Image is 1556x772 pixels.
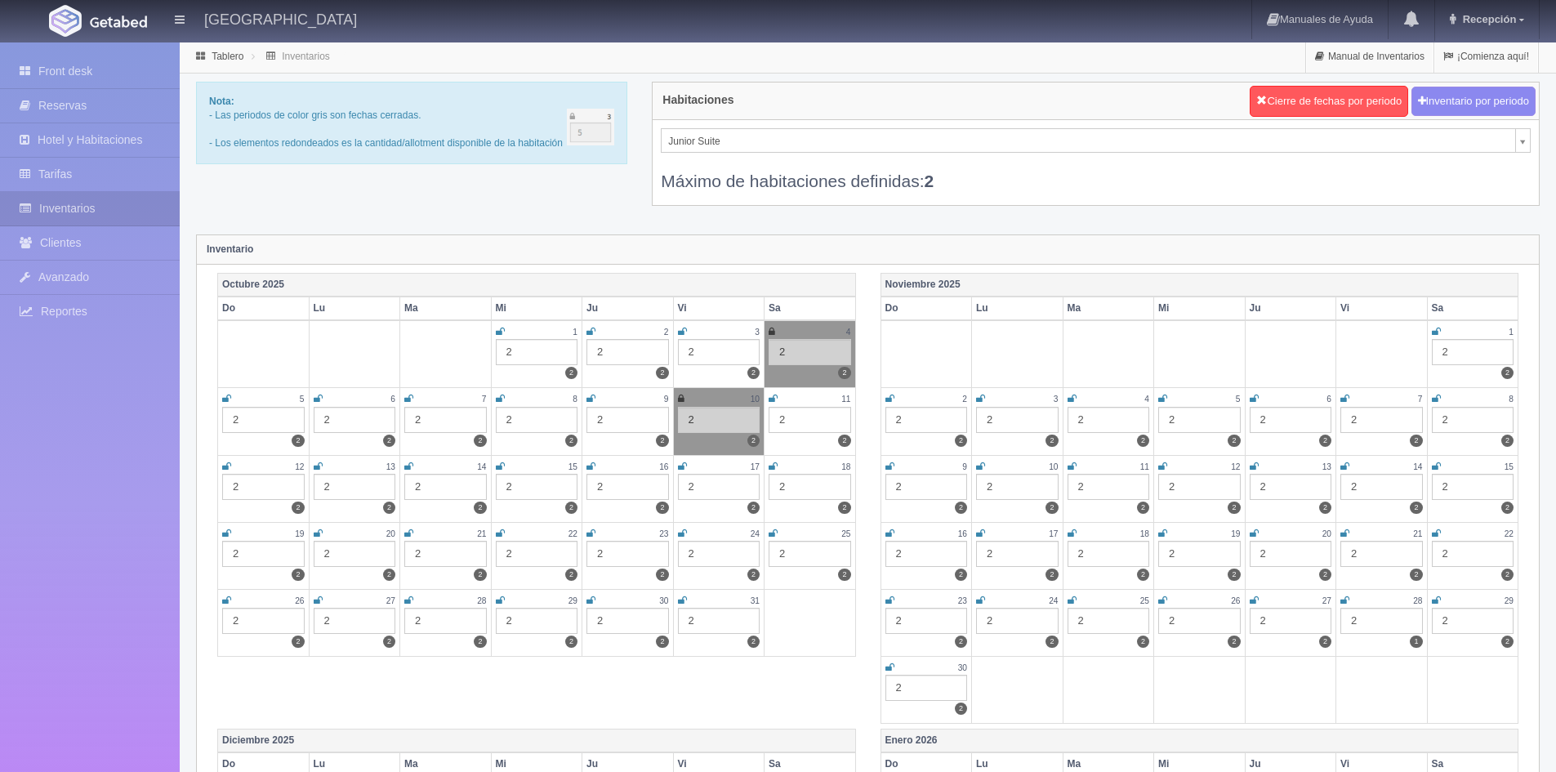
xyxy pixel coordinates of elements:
div: 2 [1250,541,1332,567]
label: 2 [838,367,850,379]
div: 2 [314,541,396,567]
div: 2 [976,474,1059,500]
small: 7 [482,395,487,404]
div: 2 [1158,608,1241,634]
small: 15 [568,462,577,471]
div: 2 [1432,407,1514,433]
div: 2 [1250,608,1332,634]
div: 2 [1340,474,1423,500]
div: 2 [496,474,578,500]
label: 2 [383,569,395,581]
small: 23 [659,529,668,538]
div: 2 [976,407,1059,433]
label: 2 [1319,636,1331,648]
div: 2 [1250,474,1332,500]
label: 2 [1501,435,1514,447]
th: Vi [673,297,765,320]
small: 14 [477,462,486,471]
small: 10 [751,395,760,404]
div: 2 [1158,407,1241,433]
div: 2 [885,541,968,567]
div: 2 [586,541,669,567]
small: 19 [295,529,304,538]
label: 2 [292,502,304,514]
div: 2 [496,407,578,433]
div: 2 [314,407,396,433]
img: cutoff.png [567,109,615,145]
div: 2 [404,541,487,567]
th: Ma [400,297,492,320]
small: 27 [1322,596,1331,605]
small: 2 [664,328,669,337]
label: 2 [565,502,577,514]
small: 30 [958,663,967,672]
label: 2 [1228,636,1240,648]
label: 2 [474,636,486,648]
small: 14 [1413,462,1422,471]
label: 2 [1137,502,1149,514]
div: - Las periodos de color gris son fechas cerradas. - Los elementos redondeados es la cantidad/allo... [196,82,627,164]
label: 2 [955,569,967,581]
div: 2 [769,541,851,567]
span: Recepción [1459,13,1517,25]
small: 7 [1418,395,1423,404]
div: 2 [1250,407,1332,433]
label: 2 [1410,502,1422,514]
label: 2 [1137,569,1149,581]
small: 1 [573,328,577,337]
div: 2 [976,608,1059,634]
div: 2 [1340,608,1423,634]
small: 26 [295,596,304,605]
small: 6 [390,395,395,404]
small: 28 [477,596,486,605]
th: Octubre 2025 [218,273,856,297]
label: 2 [292,435,304,447]
small: 9 [962,462,967,471]
div: 2 [496,541,578,567]
label: 2 [838,569,850,581]
th: Do [881,297,972,320]
div: 2 [1340,541,1423,567]
small: 8 [1509,395,1514,404]
label: 2 [474,569,486,581]
div: 2 [1432,474,1514,500]
th: Lu [309,297,400,320]
div: 2 [1068,474,1150,500]
th: Ma [1063,297,1154,320]
label: 2 [1501,367,1514,379]
div: 2 [496,339,578,365]
label: 2 [838,502,850,514]
label: 2 [565,569,577,581]
h4: [GEOGRAPHIC_DATA] [204,8,357,29]
label: 2 [383,636,395,648]
div: 2 [586,474,669,500]
label: 2 [1137,435,1149,447]
div: 2 [404,474,487,500]
div: 2 [885,407,968,433]
small: 11 [841,395,850,404]
th: Do [218,297,310,320]
label: 2 [656,367,668,379]
label: 2 [656,502,668,514]
small: 27 [386,596,395,605]
label: 2 [1319,502,1331,514]
small: 1 [1509,328,1514,337]
label: 1 [1410,636,1422,648]
div: 2 [586,407,669,433]
label: 2 [383,502,395,514]
th: Ju [1245,297,1336,320]
label: 2 [1501,569,1514,581]
label: 2 [747,435,760,447]
th: Ju [582,297,674,320]
small: 19 [1231,529,1240,538]
div: 2 [885,474,968,500]
div: 2 [222,608,305,634]
label: 2 [474,435,486,447]
label: 2 [565,435,577,447]
a: ¡Comienza aquí! [1434,41,1538,73]
small: 3 [1054,395,1059,404]
small: 13 [1322,462,1331,471]
div: 2 [586,608,669,634]
label: 2 [955,435,967,447]
small: 16 [659,462,668,471]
